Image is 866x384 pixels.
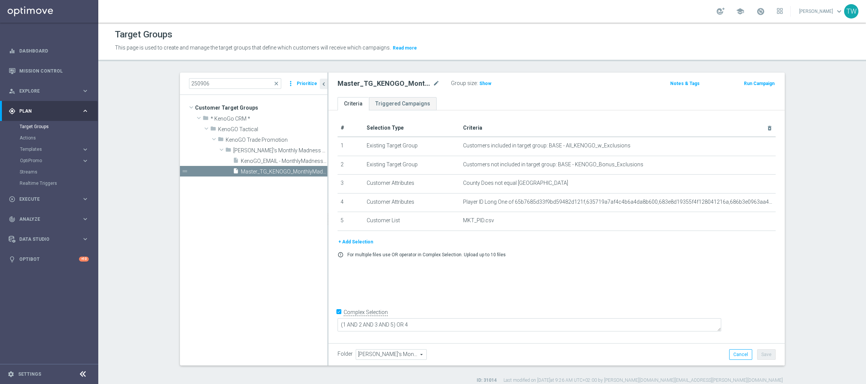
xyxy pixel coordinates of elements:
[226,137,327,143] span: KenoGO Trade Promotion
[364,137,460,156] td: Existing Target Group
[8,236,89,242] button: Data Studio keyboard_arrow_right
[20,147,74,152] span: Templates
[20,146,89,152] button: Templates keyboard_arrow_right
[20,158,82,163] div: OptiPromo
[79,257,89,262] div: +10
[9,88,15,94] i: person_search
[189,78,281,89] input: Quick find group or folder
[503,377,783,384] label: Last modified on [DATE] at 9:26 AM UTC+02:00 by [PERSON_NAME][DOMAIN_NAME][EMAIL_ADDRESS][PERSON_...
[9,196,15,203] i: play_circle_outline
[18,372,41,376] a: Settings
[8,108,89,114] button: gps_fixed Plan keyboard_arrow_right
[241,158,327,164] span: KenoGO_EMAIL - MonthlyMadness_250906
[9,196,82,203] div: Execute
[233,168,239,177] i: insert_drive_file
[225,147,231,155] i: folder
[451,80,477,87] label: Group size
[115,45,391,51] span: This page is used to create and manage the target groups that define which customers will receive...
[210,125,216,134] i: folder
[115,29,172,40] h1: Target Groups
[669,79,700,88] button: Notes & Tags
[477,377,497,384] label: ID: 31014
[9,256,15,263] i: lightbulb
[20,169,79,175] a: Streams
[477,80,478,87] label: :
[9,249,89,269] div: Optibot
[320,79,327,89] button: chevron_left
[798,6,844,17] a: [PERSON_NAME]keyboard_arrow_down
[463,217,494,224] span: MKT_PID.csv
[82,195,89,203] i: keyboard_arrow_right
[218,136,224,145] i: folder
[19,217,82,221] span: Analyze
[338,193,364,212] td: 4
[767,125,773,131] i: delete_forever
[320,81,327,88] i: chevron_left
[8,216,89,222] button: track_changes Analyze keyboard_arrow_right
[19,109,82,113] span: Plan
[9,48,15,54] i: equalizer
[338,351,353,357] label: Folder
[347,252,506,258] p: For multiple files use OR operator in Complex Selection. Upload up to 10 files
[344,309,388,316] label: Complex Selection
[8,256,89,262] div: lightbulb Optibot +10
[844,4,858,19] div: TW
[20,147,82,152] div: Templates
[20,158,74,163] span: OptiPromo
[82,87,89,94] i: keyboard_arrow_right
[20,132,98,144] div: Actions
[338,79,431,88] h2: Master_TG_KENOGO_MonthlyMadness_250906
[233,157,239,166] i: insert_drive_file
[20,144,98,155] div: Templates
[241,169,327,175] span: Master_TG_KENOGO_MonthlyMadness_250906
[9,216,15,223] i: track_changes
[433,79,440,88] i: mode_edit
[19,249,79,269] a: Optibot
[463,161,643,168] span: Customers not included in target group: BASE - KENOGO_Bonus_Exclusions
[338,137,364,156] td: 1
[211,116,327,122] span: * KenoGo CRM *
[364,175,460,194] td: Customer Attributes
[736,7,744,15] span: school
[287,78,294,89] i: more_vert
[364,119,460,137] th: Selection Type
[20,180,79,186] a: Realtime Triggers
[9,108,15,115] i: gps_fixed
[19,61,89,81] a: Mission Control
[82,146,89,153] i: keyboard_arrow_right
[8,196,89,202] button: play_circle_outline Execute keyboard_arrow_right
[203,115,209,124] i: folder
[369,97,437,110] a: Triggered Campaigns
[20,158,89,164] button: OptiPromo keyboard_arrow_right
[479,81,491,86] span: Show
[273,81,279,87] span: close
[9,236,82,243] div: Data Studio
[8,88,89,94] button: person_search Explore keyboard_arrow_right
[338,212,364,231] td: 5
[8,48,89,54] button: equalizer Dashboard
[463,180,568,186] span: County Does not equal [GEOGRAPHIC_DATA]
[9,61,89,81] div: Mission Control
[82,215,89,223] i: keyboard_arrow_right
[19,237,82,242] span: Data Studio
[8,68,89,74] div: Mission Control
[338,238,374,246] button: + Add Selection
[195,102,327,113] span: Customer Target Groups
[364,212,460,231] td: Customer List
[8,371,14,378] i: settings
[9,88,82,94] div: Explore
[338,156,364,175] td: 2
[82,157,89,164] i: keyboard_arrow_right
[729,349,752,360] button: Cancel
[743,79,775,88] button: Run Campaign
[338,175,364,194] td: 3
[19,89,82,93] span: Explore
